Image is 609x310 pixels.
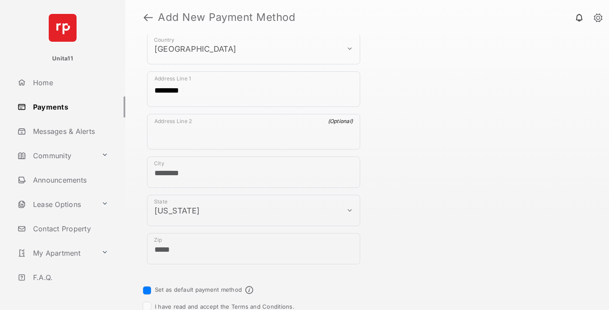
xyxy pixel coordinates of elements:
[14,170,125,190] a: Announcements
[14,194,98,215] a: Lease Options
[147,33,360,64] div: payment_method_screening[postal_addresses][country]
[147,195,360,226] div: payment_method_screening[postal_addresses][administrativeArea]
[14,97,125,117] a: Payments
[14,218,125,239] a: Contact Property
[155,286,242,293] label: Set as default payment method
[158,12,295,23] strong: Add New Payment Method
[147,114,360,150] div: payment_method_screening[postal_addresses][addressLine2]
[147,71,360,107] div: payment_method_screening[postal_addresses][addressLine1]
[14,145,98,166] a: Community
[245,286,253,294] span: Default payment method info
[14,72,125,93] a: Home
[147,157,360,188] div: payment_method_screening[postal_addresses][locality]
[14,243,98,263] a: My Apartment
[14,121,125,142] a: Messages & Alerts
[14,267,125,288] a: F.A.Q.
[147,233,360,264] div: payment_method_screening[postal_addresses][postalCode]
[49,14,77,42] img: svg+xml;base64,PHN2ZyB4bWxucz0iaHR0cDovL3d3dy53My5vcmcvMjAwMC9zdmciIHdpZHRoPSI2NCIgaGVpZ2h0PSI2NC...
[52,54,73,63] p: Unita11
